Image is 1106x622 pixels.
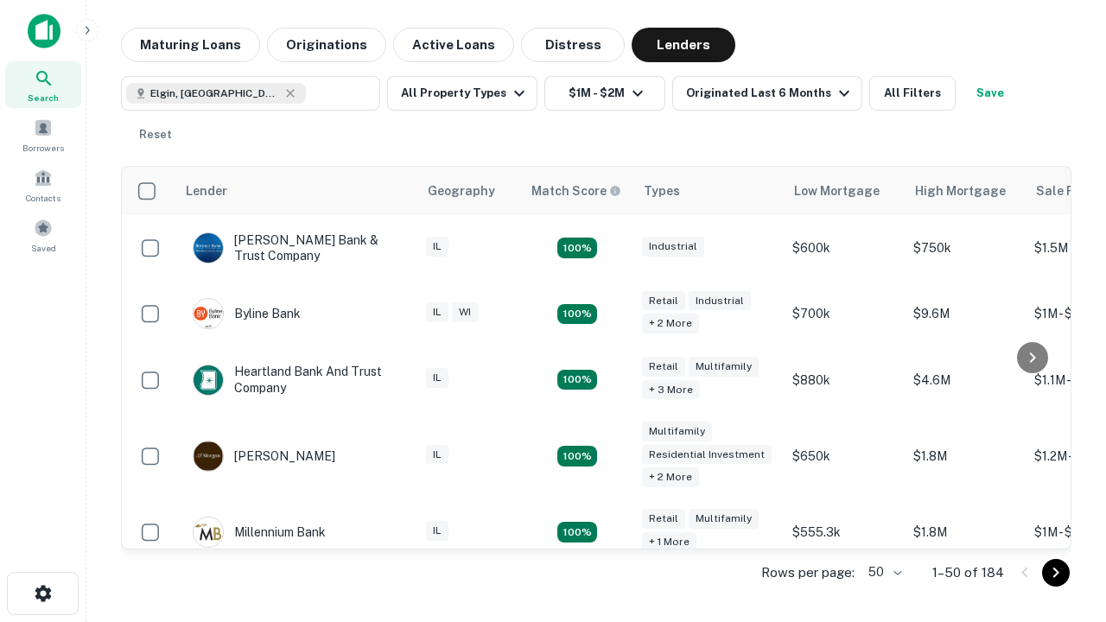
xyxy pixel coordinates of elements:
div: Originated Last 6 Months [686,83,855,104]
button: All Property Types [387,76,537,111]
div: IL [426,521,448,541]
div: + 1 more [642,532,696,552]
img: picture [194,517,223,547]
div: Multifamily [689,357,759,377]
div: Matching Properties: 28, hasApolloMatch: undefined [557,238,597,258]
button: Lenders [632,28,735,62]
a: Search [5,61,81,108]
div: + 2 more [642,314,699,333]
span: Contacts [26,191,60,205]
a: Borrowers [5,111,81,158]
td: $880k [784,346,905,412]
button: Originations [267,28,386,62]
img: capitalize-icon.png [28,14,60,48]
img: picture [194,441,223,471]
div: Multifamily [642,422,712,441]
button: All Filters [869,76,956,111]
button: Maturing Loans [121,28,260,62]
td: $9.6M [905,281,1026,346]
p: 1–50 of 184 [932,562,1004,583]
div: Millennium Bank [193,517,326,548]
button: Reset [128,117,183,152]
span: Search [28,91,59,105]
div: Residential Investment [642,445,772,465]
th: High Mortgage [905,167,1026,215]
span: Saved [31,241,56,255]
button: Save your search to get updates of matches that match your search criteria. [963,76,1018,111]
div: High Mortgage [915,181,1006,201]
button: Originated Last 6 Months [672,76,862,111]
div: Geography [428,181,495,201]
span: Borrowers [22,141,64,155]
div: Retail [642,291,685,311]
td: $600k [784,215,905,281]
div: Industrial [689,291,751,311]
img: picture [194,365,223,395]
div: Lender [186,181,227,201]
iframe: Chat Widget [1020,428,1106,511]
button: Distress [521,28,625,62]
div: Low Mortgage [794,181,880,201]
button: Active Loans [393,28,514,62]
div: Retail [642,357,685,377]
div: Types [644,181,680,201]
td: $650k [784,413,905,500]
div: Matching Properties: 19, hasApolloMatch: undefined [557,370,597,390]
div: Multifamily [689,509,759,529]
div: Capitalize uses an advanced AI algorithm to match your search with the best lender. The match sco... [531,181,621,200]
h6: Match Score [531,181,618,200]
a: Saved [5,212,81,258]
div: IL [426,237,448,257]
div: IL [426,302,448,322]
th: Low Mortgage [784,167,905,215]
div: IL [426,445,448,465]
div: [PERSON_NAME] Bank & Trust Company [193,232,400,263]
th: Types [633,167,784,215]
div: 50 [861,560,905,585]
div: + 2 more [642,467,699,487]
div: + 3 more [642,380,700,400]
th: Capitalize uses an advanced AI algorithm to match your search with the best lender. The match sco... [521,167,633,215]
p: Rows per page: [761,562,855,583]
button: $1M - $2M [544,76,665,111]
div: [PERSON_NAME] [193,441,335,472]
div: Matching Properties: 19, hasApolloMatch: undefined [557,304,597,325]
th: Lender [175,167,417,215]
img: picture [194,233,223,263]
div: WI [452,302,478,322]
div: Matching Properties: 25, hasApolloMatch: undefined [557,446,597,466]
td: $1.8M [905,413,1026,500]
div: Byline Bank [193,298,301,329]
td: $700k [784,281,905,346]
a: Contacts [5,162,81,208]
td: $1.8M [905,499,1026,565]
td: $4.6M [905,346,1026,412]
img: picture [194,299,223,328]
td: $555.3k [784,499,905,565]
div: Heartland Bank And Trust Company [193,364,400,395]
div: IL [426,368,448,388]
div: Industrial [642,237,704,257]
div: Retail [642,509,685,529]
span: Elgin, [GEOGRAPHIC_DATA], [GEOGRAPHIC_DATA] [150,86,280,101]
div: Matching Properties: 16, hasApolloMatch: undefined [557,522,597,543]
th: Geography [417,167,521,215]
button: Go to next page [1042,559,1070,587]
td: $750k [905,215,1026,281]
